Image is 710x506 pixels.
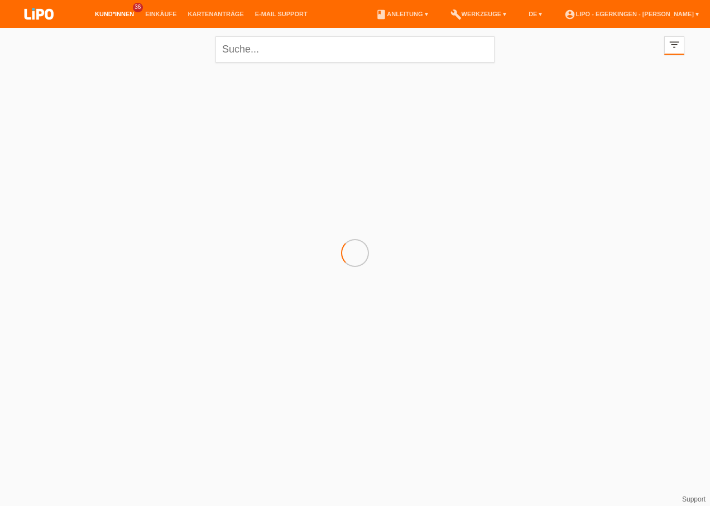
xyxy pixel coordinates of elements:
[682,495,706,503] a: Support
[183,11,250,17] a: Kartenanträge
[559,11,704,17] a: account_circleLIPO - Egerkingen - [PERSON_NAME] ▾
[450,9,462,20] i: build
[140,11,182,17] a: Einkäufe
[215,36,495,63] input: Suche...
[133,3,143,12] span: 36
[445,11,512,17] a: buildWerkzeuge ▾
[523,11,548,17] a: DE ▾
[668,39,680,51] i: filter_list
[250,11,313,17] a: E-Mail Support
[89,11,140,17] a: Kund*innen
[11,23,67,31] a: LIPO pay
[564,9,575,20] i: account_circle
[376,9,387,20] i: book
[370,11,433,17] a: bookAnleitung ▾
